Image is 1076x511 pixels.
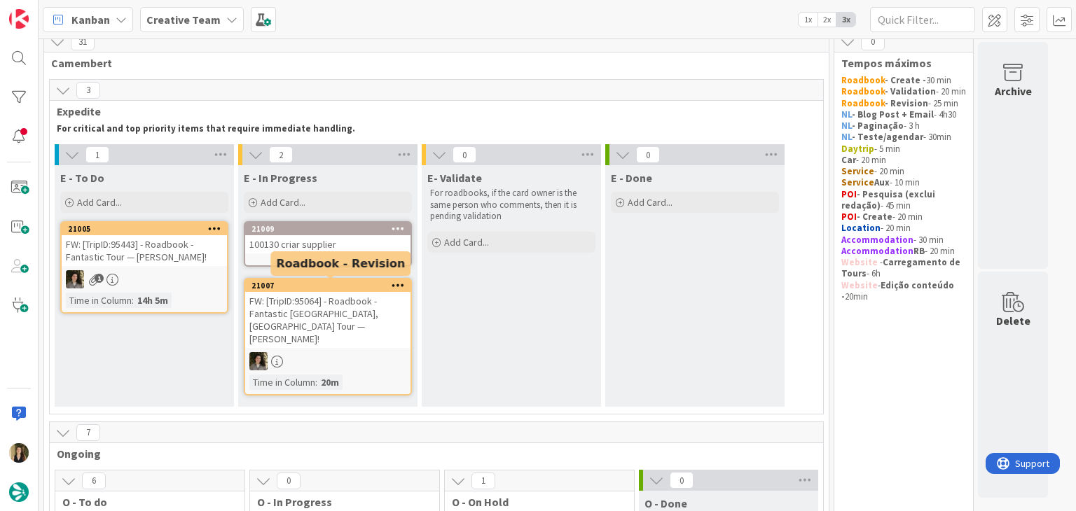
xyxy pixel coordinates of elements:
[427,171,482,185] span: E- Validate
[852,108,934,120] strong: - Blog Post + Email
[317,374,343,390] div: 20m
[836,13,855,27] span: 3x
[261,196,305,209] span: Add Card...
[57,122,355,134] strong: For critical and top priority items that require immediate handling.
[841,166,966,177] p: - 20 min
[841,165,874,177] strong: Service
[636,146,660,163] span: 0
[841,85,885,97] strong: Roadbook
[841,234,966,246] p: - 30 min
[245,223,411,253] div: 21009100130 criar supplier
[841,280,966,303] p: - 20min
[245,279,411,348] div: 21007FW: [TripID:95064] - Roadbook - Fantastic [GEOGRAPHIC_DATA], [GEOGRAPHIC_DATA] Tour — [PERSO...
[885,97,928,109] strong: - Revision
[134,293,172,308] div: 14h 5m
[244,171,317,185] span: E - In Progress
[885,74,926,86] strong: - Create -
[76,424,100,441] span: 7
[9,9,29,29] img: Visit kanbanzone.com
[841,108,852,120] strong: NL
[644,496,687,510] span: O - Done
[841,222,881,234] strong: Location
[60,221,228,314] a: 21005FW: [TripID:95443] - Roadbook - Fantastic Tour — [PERSON_NAME]!MSTime in Column:14h 5m
[71,34,95,50] span: 31
[62,223,227,266] div: 21005FW: [TripID:95443] - Roadbook - Fantastic Tour — [PERSON_NAME]!
[57,447,806,461] span: Ongoing
[852,131,923,143] strong: - Teste/agendar
[841,131,852,143] strong: NL
[841,246,966,257] p: - 20 min
[841,223,966,234] p: - 20 min
[670,472,694,489] span: 0
[68,224,227,234] div: 21005
[315,374,317,390] span: :
[244,221,412,267] a: 21009100130 criar supplier
[841,189,966,212] p: - 45 min
[66,293,132,308] div: Time in Column
[9,443,29,463] img: SP
[841,279,878,291] strong: Website
[611,171,652,185] span: E - Done
[841,177,966,188] p: - 10 min
[818,13,836,27] span: 2x
[95,274,104,283] span: 1
[841,256,878,268] strong: Website
[430,188,593,222] p: For roadbooks, if the card owner is the same person who comments, then it is pending validation
[444,236,489,248] span: Add Card...
[852,120,904,132] strong: - Paginação
[857,211,892,223] strong: - Create
[841,132,966,143] p: - 30min
[841,97,885,109] strong: Roadbook
[244,278,412,395] a: 21007FW: [TripID:95064] - Roadbook - Fantastic [GEOGRAPHIC_DATA], [GEOGRAPHIC_DATA] Tour — [PERSO...
[841,86,966,97] p: - 20 min
[628,196,672,209] span: Add Card...
[257,495,422,509] span: O - In Progress
[841,188,857,200] strong: POI
[62,495,227,509] span: O - To do
[82,472,106,489] span: 6
[251,281,411,290] div: 21007
[51,56,811,70] span: Camembert
[841,109,966,120] p: - 4h30
[57,104,806,118] span: Expedite
[874,176,890,188] strong: Aux
[885,85,936,97] strong: - Validation
[841,245,913,257] strong: Accommodation
[146,13,221,27] b: Creative Team
[841,74,885,86] strong: Roadbook
[132,293,134,308] span: :
[841,75,966,86] p: 30 min
[995,83,1032,99] div: Archive
[841,120,852,132] strong: NL
[60,171,104,185] span: E - To Do
[62,235,227,266] div: FW: [TripID:95443] - Roadbook - Fantastic Tour — [PERSON_NAME]!
[249,352,268,370] img: MS
[62,270,227,288] div: MS
[66,270,84,288] img: MS
[841,56,956,70] span: Tempos máximos
[9,482,29,502] img: avatar
[245,292,411,348] div: FW: [TripID:95064] - Roadbook - Fantastic [GEOGRAPHIC_DATA], [GEOGRAPHIC_DATA] Tour — [PERSON_NAME]!
[841,211,966,223] p: - 20 min
[841,234,913,246] strong: Accommodation
[245,352,411,370] div: MS
[870,7,975,32] input: Quick Filter...
[249,374,315,390] div: Time in Column
[841,211,857,223] strong: POI
[245,235,411,253] div: 100130 criar supplier
[841,188,937,211] strong: - Pesquisa (exclui redação)
[85,146,109,163] span: 1
[841,143,966,155] p: - 5 min
[841,120,966,132] p: - 3 h
[841,143,874,155] strong: Daytrip
[841,98,966,109] p: - 25 min
[269,146,293,163] span: 2
[996,312,1030,329] div: Delete
[841,279,956,302] strong: Edição conteúdo -
[71,11,110,28] span: Kanban
[251,224,411,234] div: 21009
[799,13,818,27] span: 1x
[841,256,963,279] strong: Carregamento de Tours
[471,472,495,489] span: 1
[245,279,411,292] div: 21007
